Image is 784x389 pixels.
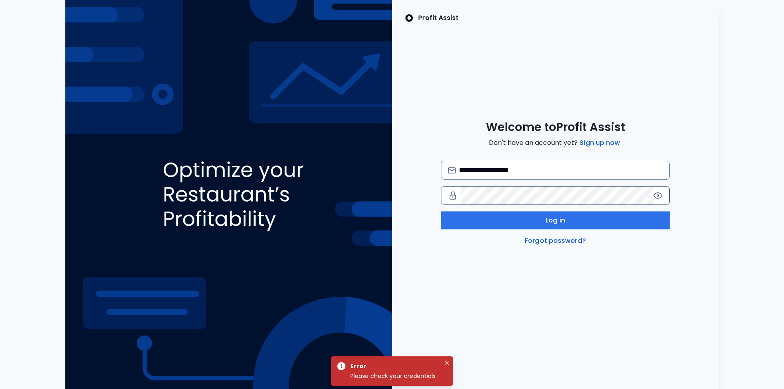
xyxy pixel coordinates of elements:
[350,371,440,381] div: Please check your credentials
[578,138,621,148] a: Sign up now
[546,216,565,225] span: Log in
[523,236,588,246] a: Forgot password?
[442,358,452,368] button: Close
[441,211,670,229] button: Log in
[448,167,456,173] img: email
[350,361,437,371] div: Error
[489,138,621,148] span: Don't have an account yet?
[418,13,459,23] p: Profit Assist
[486,120,625,135] span: Welcome to Profit Assist
[405,13,413,23] img: SpotOn Logo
